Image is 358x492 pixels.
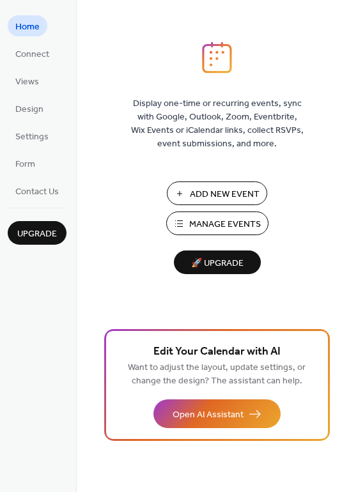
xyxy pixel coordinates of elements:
[15,20,40,34] span: Home
[167,181,267,205] button: Add New Event
[173,408,244,422] span: Open AI Assistant
[8,98,51,119] a: Design
[202,42,231,73] img: logo_icon.svg
[8,180,66,201] a: Contact Us
[8,153,43,174] a: Form
[174,250,261,274] button: 🚀 Upgrade
[8,70,47,91] a: Views
[15,185,59,199] span: Contact Us
[8,125,56,146] a: Settings
[131,97,304,151] span: Display one-time or recurring events, sync with Google, Outlook, Zoom, Eventbrite, Wix Events or ...
[182,255,253,272] span: 🚀 Upgrade
[15,130,49,144] span: Settings
[166,211,268,235] button: Manage Events
[17,227,57,241] span: Upgrade
[15,75,39,89] span: Views
[15,103,43,116] span: Design
[8,221,66,245] button: Upgrade
[15,158,35,171] span: Form
[189,218,261,231] span: Manage Events
[8,15,47,36] a: Home
[128,359,306,390] span: Want to adjust the layout, update settings, or change the design? The assistant can help.
[15,48,49,61] span: Connect
[153,399,281,428] button: Open AI Assistant
[190,188,260,201] span: Add New Event
[153,343,281,361] span: Edit Your Calendar with AI
[8,43,57,64] a: Connect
